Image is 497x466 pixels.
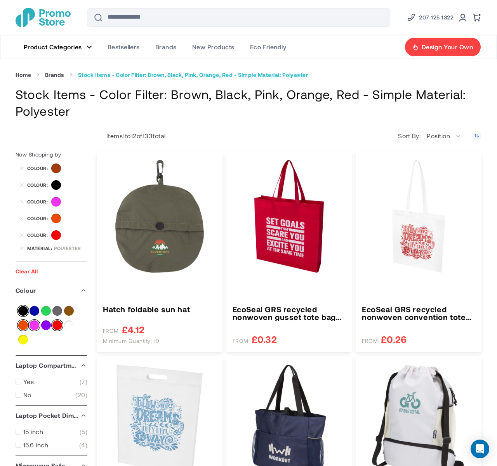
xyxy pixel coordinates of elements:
[18,335,28,344] a: Yellow
[362,337,378,344] span: FROM
[16,378,87,386] a: Yes 7
[123,132,125,139] span: 1
[148,35,184,59] a: Brands
[16,281,87,300] div: Colour
[16,428,87,436] a: 15 inch 5
[52,320,62,330] a: Red
[122,325,144,334] span: £4.12
[41,320,51,330] a: Purple
[27,199,50,204] span: Colour
[103,327,119,334] span: FROM
[233,337,248,344] span: FROM
[89,8,108,27] button: Search
[250,43,287,51] span: Eco Friendly
[131,132,137,139] span: 12
[23,378,34,386] span: Yes
[80,428,87,436] span: 5
[103,160,216,273] img: Hatch foldable sun hat
[19,216,24,221] a: Remove Colour Orange
[27,216,50,221] span: Colour
[16,8,71,27] img: Promotional Merchandise
[398,132,422,140] label: Sort By
[192,43,235,51] span: New Products
[471,440,489,458] div: Open Intercom Messenger
[19,233,24,238] a: Remove Colour Red
[16,86,481,119] h1: Stock Items - Color Filter: Brown, Black, Pink, Orange, Red - Simple Material: Polyester
[427,132,450,139] span: Position
[41,306,51,316] a: Green
[45,71,64,78] a: Brands
[23,441,48,449] span: 15.6 inch
[64,320,74,330] a: White
[242,35,294,59] a: Eco Friendly
[97,132,166,140] p: Items to of total
[16,8,71,27] a: store logo
[19,183,24,188] a: Remove Colour Black
[16,151,61,158] span: Now Shopping by
[252,334,277,344] span: £0.32
[30,320,39,330] a: Pink
[30,306,39,316] a: Blue
[155,43,177,51] span: Brands
[19,166,24,171] a: Remove Colour Brown
[16,356,87,375] div: Laptop Compartment
[27,245,54,251] span: Material
[233,160,346,273] img: EcoSeal GRS recycled nonwoven gusset tote bag 12L
[54,245,87,251] div: Polyester
[27,232,50,238] span: Colour
[184,35,242,59] a: New Products
[16,35,100,59] a: Product Categories
[419,13,454,22] span: 207 125 1322
[103,337,160,344] span: Minimum quantity: 10
[407,13,454,22] a: Phone
[23,391,31,399] span: No
[27,182,50,188] span: Colour
[472,131,481,141] a: Set Descending Direction
[233,305,346,321] a: EcoSeal GRS recycled nonwoven gusset tote bag 12L
[24,43,82,51] span: Product Categories
[108,43,140,51] span: Bestsellers
[18,306,28,316] a: Black
[52,306,62,316] a: Grey
[422,128,466,144] span: Position
[78,71,308,78] strong: Stock Items - Color Filter: Brown, Black, Pink, Orange, Red - Simple Material: Polyester
[19,200,24,204] a: Remove Colour Pink
[16,406,87,425] div: Laptop Pocket Dimension
[18,320,28,330] a: Orange
[16,71,31,78] a: Home
[103,305,216,313] a: Hatch foldable sun hat
[80,378,87,386] span: 7
[16,268,38,275] a: Clear All
[422,43,473,51] span: Design Your Own
[27,165,50,171] span: Colour
[142,132,153,139] span: 133
[79,441,87,449] span: 4
[23,428,43,436] span: 15 inch
[100,35,148,59] a: Bestsellers
[19,246,24,250] a: Remove Material Polyester
[405,37,481,57] a: Design Your Own
[381,334,407,344] span: £0.26
[75,391,87,399] span: 20
[16,441,87,449] a: 15.6 inch 4
[362,305,475,321] a: EcoSeal GRS recycled nonwoven convention tote bag 6L
[64,306,74,316] a: Natural
[16,391,87,399] a: No 20
[362,160,475,273] img: EcoSeal GRS recycled nonwoven convention tote bag 6L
